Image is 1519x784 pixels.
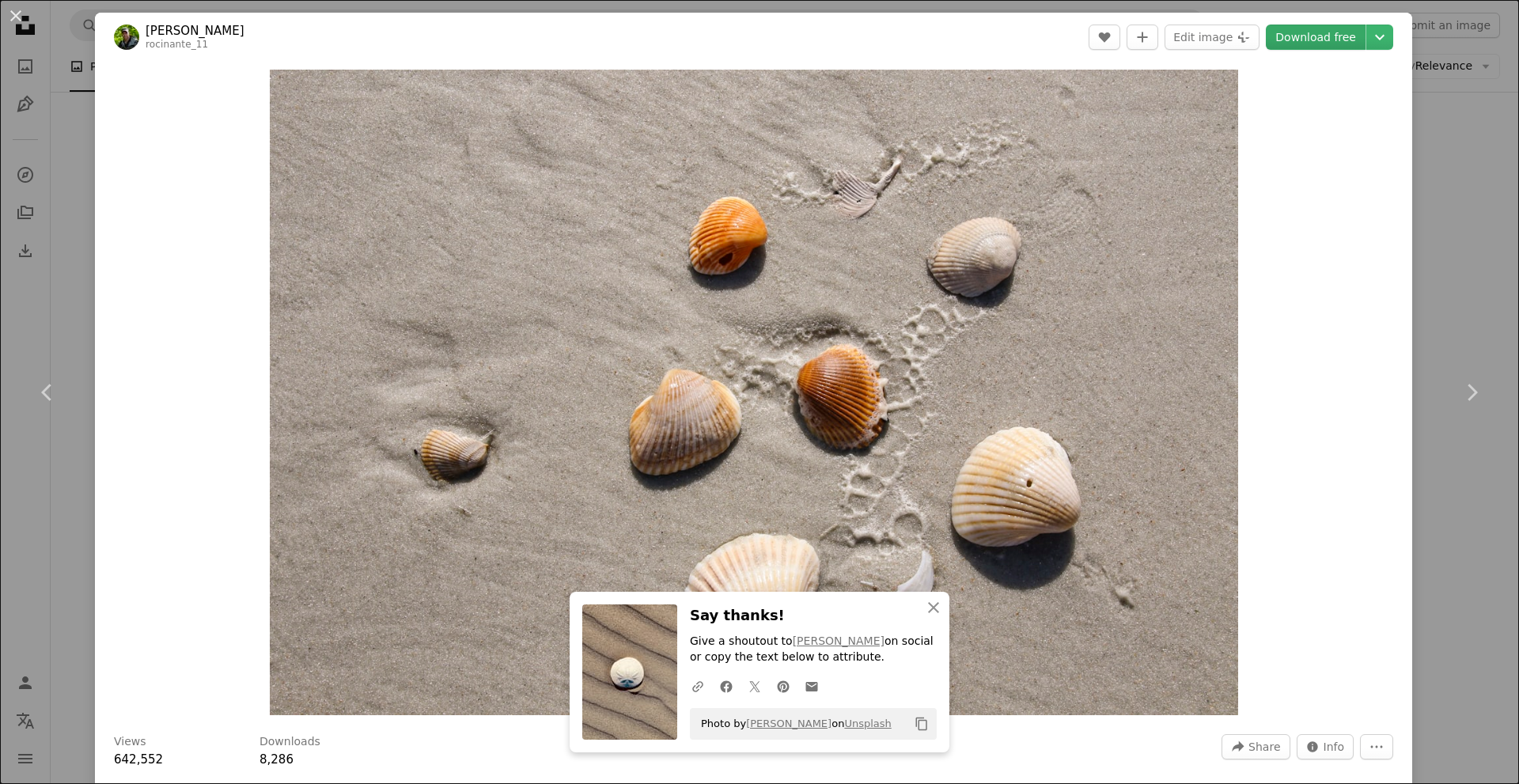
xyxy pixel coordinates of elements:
span: Photo by on [693,711,892,737]
span: Info [1324,735,1345,759]
button: Stats about this image [1297,734,1354,759]
a: Share on Facebook [712,670,741,702]
button: Choose download size [1366,25,1393,50]
h3: Views [114,734,146,750]
button: Share this image [1222,734,1290,759]
a: Download free [1266,25,1366,50]
a: Share over email [797,670,826,702]
button: Like [1089,25,1120,50]
span: Share [1248,735,1280,759]
a: Share on Twitter [741,670,769,702]
a: rocinante_11 [146,39,208,50]
a: [PERSON_NAME] [746,718,831,729]
button: Add to Collection [1127,25,1158,50]
img: white and brown seashells on gray sand [270,70,1238,715]
button: Zoom in on this image [270,70,1238,715]
img: Go to Mick Haupt's profile [114,25,139,50]
a: [PERSON_NAME] [146,23,244,39]
a: Share on Pinterest [769,670,797,702]
button: Edit image [1165,25,1260,50]
button: More Actions [1360,734,1393,759]
span: 642,552 [114,752,163,767]
h3: Downloads [259,734,320,750]
a: Unsplash [844,718,891,729]
span: 8,286 [259,752,294,767]
a: [PERSON_NAME] [793,634,885,647]
a: Next [1424,316,1519,468]
button: Copy to clipboard [908,710,935,737]
h3: Say thanks! [690,604,937,627]
p: Give a shoutout to on social or copy the text below to attribute. [690,634,937,665]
